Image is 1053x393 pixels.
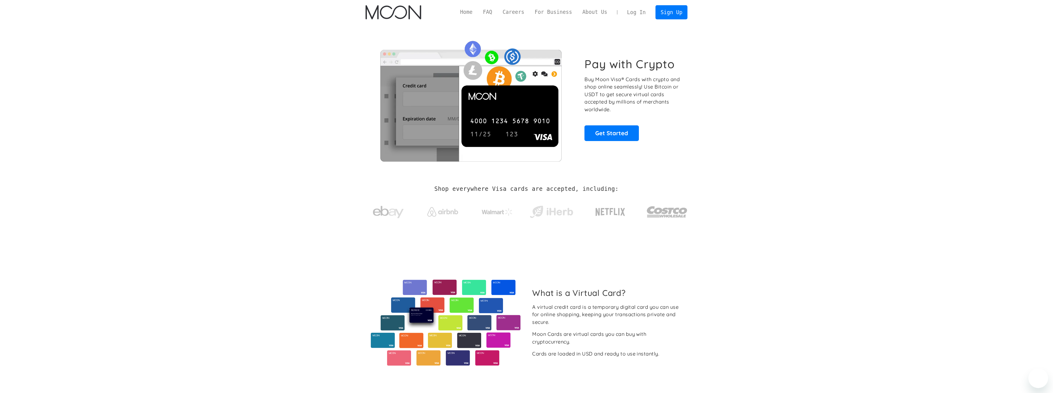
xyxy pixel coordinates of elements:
[532,288,683,298] h2: What is a Virtual Card?
[366,196,411,225] a: ebay
[434,186,619,192] h2: Shop everywhere Visa cards are accepted, including:
[474,202,520,219] a: Walmart
[455,8,478,16] a: Home
[370,280,521,366] img: Virtual cards from Moon
[366,5,421,19] img: Moon Logo
[366,37,576,161] img: Moon Cards let you spend your crypto anywhere Visa is accepted.
[528,198,574,223] a: iHerb
[1028,368,1048,388] iframe: Botón para iniciar la ventana de mensajería
[528,204,574,220] img: iHerb
[532,303,683,326] div: A virtual credit card is a temporary digital card you can use for online shopping, keeping your t...
[478,8,497,16] a: FAQ
[420,201,465,220] a: Airbnb
[584,76,681,113] p: Buy Moon Visa® Cards with crypto and shop online seamlessly! Use Bitcoin or USDT to get secure vi...
[366,5,421,19] a: home
[647,200,688,223] img: Costco
[647,194,688,226] a: Costco
[529,8,577,16] a: For Business
[427,207,458,217] img: Airbnb
[595,204,626,220] img: Netflix
[373,202,404,222] img: ebay
[584,125,639,141] a: Get Started
[584,57,675,71] h1: Pay with Crypto
[577,8,612,16] a: About Us
[622,6,651,19] a: Log In
[497,8,529,16] a: Careers
[583,198,638,223] a: Netflix
[532,330,683,345] div: Moon Cards are virtual cards you can buy with cryptocurrency.
[532,350,659,358] div: Cards are loaded in USD and ready to use instantly.
[482,208,513,216] img: Walmart
[655,5,687,19] a: Sign Up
